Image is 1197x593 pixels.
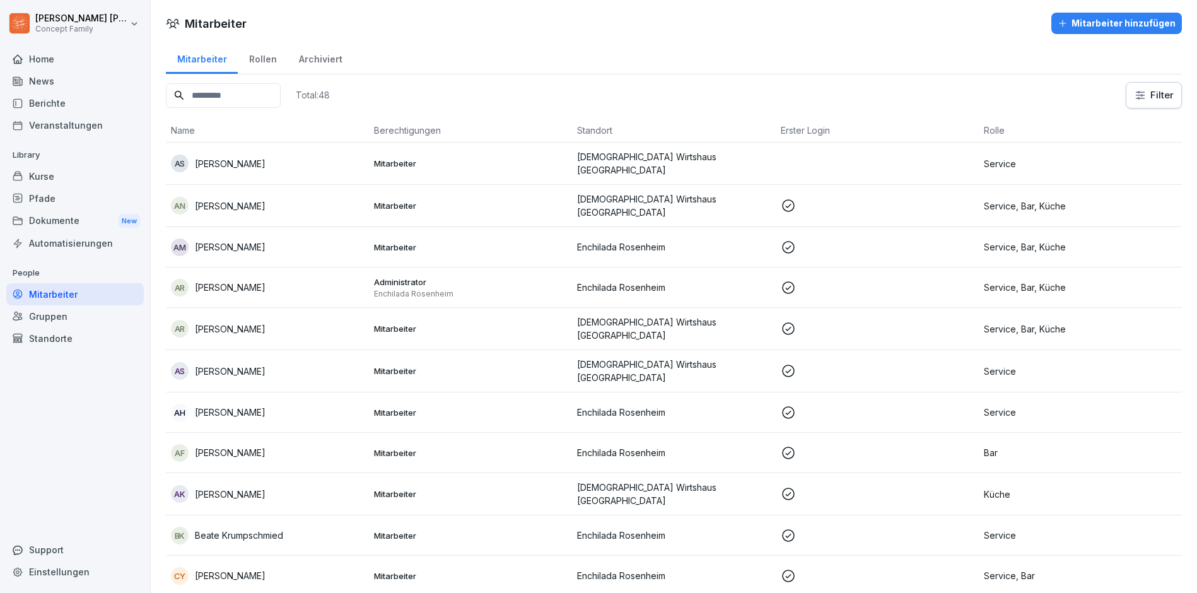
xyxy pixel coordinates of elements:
[984,488,1177,501] p: Küche
[374,447,567,459] p: Mitarbeiter
[195,365,266,378] p: [PERSON_NAME]
[171,279,189,296] div: AR
[374,570,567,582] p: Mitarbeiter
[6,92,144,114] a: Berichte
[166,42,238,74] a: Mitarbeiter
[577,446,770,459] p: Enchilada Rosenheim
[171,320,189,338] div: AR
[979,119,1182,143] th: Rolle
[171,362,189,380] div: AS
[984,446,1177,459] p: Bar
[6,70,144,92] div: News
[171,155,189,172] div: aS
[195,529,283,542] p: Beate Krumpschmied
[6,114,144,136] a: Veranstaltungen
[195,488,266,501] p: [PERSON_NAME]
[984,322,1177,336] p: Service, Bar, Küche
[577,569,770,582] p: Enchilada Rosenheim
[577,358,770,384] p: [DEMOGRAPHIC_DATA] Wirtshaus [GEOGRAPHIC_DATA]
[1134,89,1174,102] div: Filter
[984,199,1177,213] p: Service, Bar, Küche
[195,157,266,170] p: [PERSON_NAME]
[35,13,127,24] p: [PERSON_NAME] [PERSON_NAME]
[166,119,369,143] th: Name
[369,119,572,143] th: Berechtigungen
[238,42,288,74] a: Rollen
[6,305,144,327] a: Gruppen
[1051,13,1182,34] button: Mitarbeiter hinzufügen
[577,240,770,254] p: Enchilada Rosenheim
[195,406,266,419] p: [PERSON_NAME]
[577,406,770,419] p: Enchilada Rosenheim
[6,187,144,209] a: Pfade
[288,42,353,74] a: Archiviert
[171,197,189,214] div: AN
[577,281,770,294] p: Enchilada Rosenheim
[374,530,567,541] p: Mitarbeiter
[984,365,1177,378] p: Service
[171,404,189,421] div: AH
[577,529,770,542] p: Enchilada Rosenheim
[171,567,189,585] div: CY
[6,263,144,283] p: People
[171,238,189,256] div: am
[35,25,127,33] p: Concept Family
[6,145,144,165] p: Library
[577,150,770,177] p: [DEMOGRAPHIC_DATA] Wirtshaus [GEOGRAPHIC_DATA]
[572,119,775,143] th: Standort
[195,199,266,213] p: [PERSON_NAME]
[185,15,247,32] h1: Mitarbeiter
[6,539,144,561] div: Support
[577,192,770,219] p: [DEMOGRAPHIC_DATA] Wirtshaus [GEOGRAPHIC_DATA]
[374,200,567,211] p: Mitarbeiter
[195,281,266,294] p: [PERSON_NAME]
[577,481,770,507] p: [DEMOGRAPHIC_DATA] Wirtshaus [GEOGRAPHIC_DATA]
[984,281,1177,294] p: Service, Bar, Küche
[776,119,979,143] th: Erster Login
[6,283,144,305] div: Mitarbeiter
[374,276,567,288] p: Administrator
[195,240,266,254] p: [PERSON_NAME]
[374,407,567,418] p: Mitarbeiter
[984,529,1177,542] p: Service
[6,209,144,233] a: DokumenteNew
[1058,16,1176,30] div: Mitarbeiter hinzufügen
[171,527,189,544] div: BK
[195,446,266,459] p: [PERSON_NAME]
[1126,83,1181,108] button: Filter
[984,569,1177,582] p: Service, Bar
[6,209,144,233] div: Dokumente
[6,232,144,254] a: Automatisierungen
[6,561,144,583] a: Einstellungen
[119,214,140,228] div: New
[984,157,1177,170] p: Service
[984,406,1177,419] p: Service
[6,327,144,349] a: Standorte
[374,365,567,377] p: Mitarbeiter
[6,165,144,187] a: Kurse
[171,485,189,503] div: AK
[984,240,1177,254] p: Service, Bar, Küche
[374,289,567,299] p: Enchilada Rosenheim
[577,315,770,342] p: [DEMOGRAPHIC_DATA] Wirtshaus [GEOGRAPHIC_DATA]
[374,488,567,500] p: Mitarbeiter
[296,89,330,101] p: Total: 48
[195,569,266,582] p: [PERSON_NAME]
[374,323,567,334] p: Mitarbeiter
[374,242,567,253] p: Mitarbeiter
[6,48,144,70] a: Home
[374,158,567,169] p: Mitarbeiter
[195,322,266,336] p: [PERSON_NAME]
